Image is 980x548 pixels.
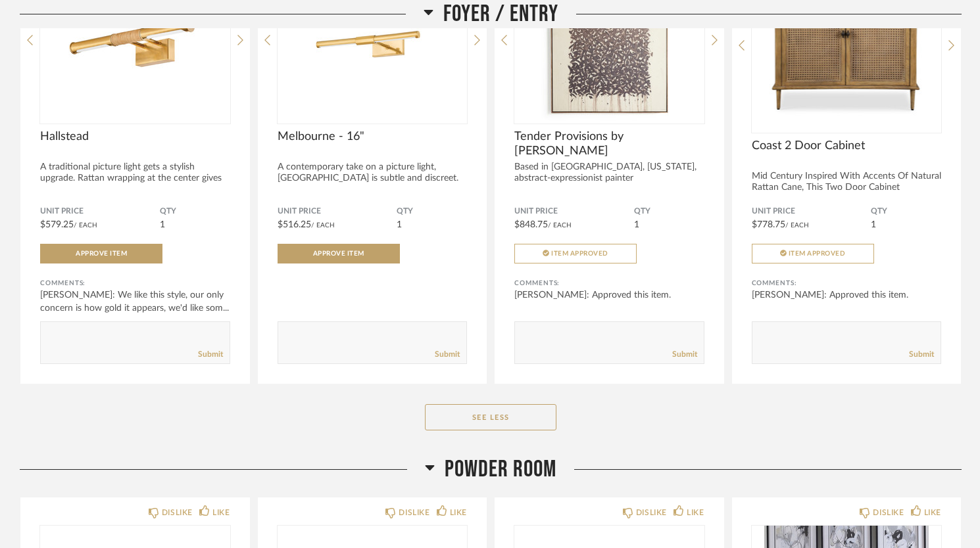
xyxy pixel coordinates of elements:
[871,220,876,229] span: 1
[160,220,165,229] span: 1
[634,206,704,217] span: QTY
[76,250,127,257] span: Approve Item
[40,220,74,229] span: $579.25
[514,288,704,302] div: [PERSON_NAME]: Approved this item.
[40,244,162,263] button: Approve Item
[435,349,460,360] a: Submit
[548,222,572,229] span: / Each
[399,506,429,519] div: DISLIKE
[672,349,697,360] a: Submit
[551,250,608,257] span: Item Approved
[425,404,556,430] button: See Less
[636,506,667,519] div: DISLIKE
[514,277,704,290] div: Comments:
[752,277,942,290] div: Comments:
[278,206,397,217] span: Unit Price
[198,349,223,360] a: Submit
[752,288,942,302] div: [PERSON_NAME]: Approved this item.
[752,139,942,153] span: Coast 2 Door Cabinet
[924,506,941,519] div: LIKE
[278,244,400,263] button: Approve Item
[278,129,468,144] span: Melbourne - 16"
[785,222,809,229] span: / Each
[40,129,230,144] span: Hallstead
[278,220,311,229] span: $516.25
[752,206,871,217] span: Unit Price
[40,288,230,315] div: [PERSON_NAME]: We like this style, our only concern is how gold it appears, we'd like som...
[514,129,704,158] span: Tender Provisions by [PERSON_NAME]
[514,206,634,217] span: Unit Price
[450,506,467,519] div: LIKE
[397,206,467,217] span: QTY
[160,206,230,217] span: QTY
[74,222,97,229] span: / Each
[752,220,785,229] span: $778.75
[162,506,193,519] div: DISLIKE
[873,506,904,519] div: DISLIKE
[212,506,230,519] div: LIKE
[909,349,934,360] a: Submit
[871,206,941,217] span: QTY
[752,171,942,204] div: Mid Century Inspired With Accents Of Natural Rattan Cane, This Two Door Cabinet Features...
[789,250,846,257] span: Item Approved
[40,162,230,195] div: A traditional picture light gets a stylish upgrade. Rattan wrapping at the center gives ...
[40,206,160,217] span: Unit Price
[397,220,402,229] span: 1
[634,220,639,229] span: 1
[278,162,468,195] div: A contemporary take on a picture light, [GEOGRAPHIC_DATA] is subtle and discreet. The design ...
[311,222,335,229] span: / Each
[40,277,230,290] div: Comments:
[752,244,874,263] button: Item Approved
[514,244,637,263] button: Item Approved
[445,455,556,484] span: Powder Room
[313,250,364,257] span: Approve Item
[514,220,548,229] span: $848.75
[687,506,704,519] div: LIKE
[514,162,704,195] div: Based in [GEOGRAPHIC_DATA], [US_STATE], abstract-expressionist painter [PERSON_NAME] looks to tex...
